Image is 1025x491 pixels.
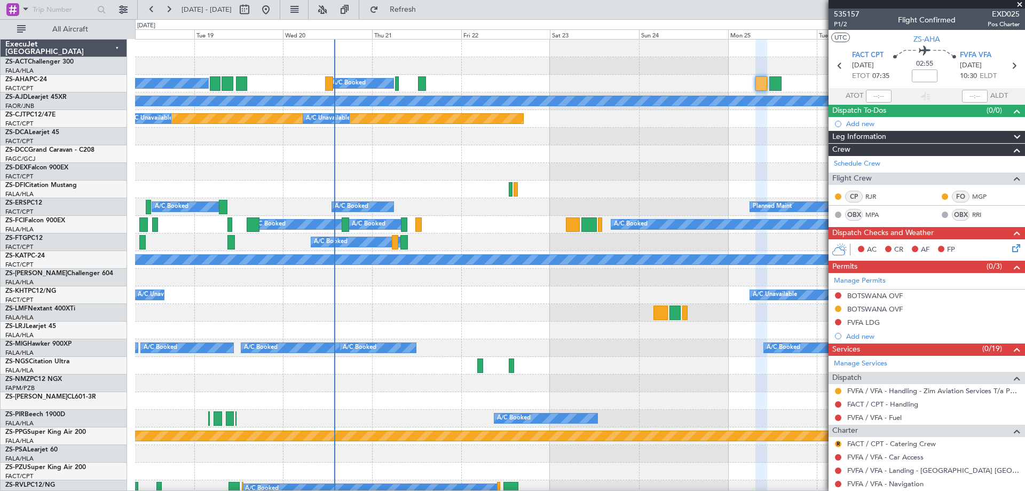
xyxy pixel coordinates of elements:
[461,29,550,39] div: Fri 22
[550,29,639,39] div: Sat 23
[5,59,28,65] span: ZS-ACT
[5,314,34,322] a: FALA/HLA
[987,105,1002,116] span: (0/0)
[5,84,33,92] a: FACT/CPT
[5,261,33,269] a: FACT/CPT
[921,245,929,255] span: AF
[306,111,350,127] div: A/C Unavailable
[5,482,27,488] span: ZS-RVL
[832,261,857,273] span: Permits
[5,482,55,488] a: ZS-RVLPC12/NG
[834,9,860,20] span: 535157
[5,155,35,163] a: FAGC/GCJ
[982,343,1002,354] span: (0/19)
[913,34,940,45] span: ZS-AHA
[128,111,172,127] div: A/C Unavailable
[5,349,34,357] a: FALA/HLA
[5,59,74,65] a: ZS-ACTChallenger 300
[5,341,27,347] span: ZS-MIG
[137,21,155,30] div: [DATE]
[283,29,372,39] div: Wed 20
[847,318,880,327] div: FVFA LDG
[835,441,841,447] button: R
[5,243,33,251] a: FACT/CPT
[5,235,27,241] span: ZS-FTG
[5,182,25,189] span: ZS-DFI
[847,439,936,448] a: FACT / CPT - Catering Crew
[831,33,850,42] button: UTC
[5,419,34,427] a: FALA/HLA
[5,253,45,259] a: ZS-KATPC-24
[5,137,33,145] a: FACT/CPT
[972,192,996,201] a: MGP
[960,60,982,71] span: [DATE]
[5,429,86,435] a: ZS-PPGSuper King Air 200
[960,71,977,82] span: 10:30
[845,191,863,202] div: CP
[847,400,918,409] a: FACT / CPT - Handling
[5,76,29,83] span: ZS-AHA
[5,270,67,277] span: ZS-[PERSON_NAME]
[5,200,27,206] span: ZS-ERS
[834,20,860,29] span: P1/2
[5,411,65,418] a: ZS-PIRBeech 1900D
[865,192,889,201] a: RJR
[847,305,903,314] div: BOTSWANA OVF
[614,216,648,232] div: A/C Booked
[972,210,996,220] a: RRI
[5,182,77,189] a: ZS-DFICitation Mustang
[497,410,531,426] div: A/C Booked
[5,429,27,435] span: ZS-PPG
[832,173,872,185] span: Flight Crew
[332,75,366,91] div: A/C Booked
[865,210,889,220] a: MPA
[5,190,34,198] a: FALA/HLA
[728,29,817,39] div: Mon 25
[5,472,33,480] a: FACT/CPT
[980,71,997,82] span: ELDT
[753,287,797,303] div: A/C Unavailable
[852,50,884,61] span: FACT CPT
[872,71,889,82] span: 07:35
[381,6,425,13] span: Refresh
[847,453,924,462] a: FVFA / VFA - Car Access
[5,341,72,347] a: ZS-MIGHawker 900XP
[352,216,385,232] div: A/C Booked
[5,165,28,171] span: ZS-DEX
[832,372,862,384] span: Dispatch
[960,50,991,61] span: FVFA VFA
[5,235,43,241] a: ZS-FTGPC12
[5,94,28,100] span: ZS-AJD
[365,1,429,18] button: Refresh
[5,376,30,383] span: ZS-NMZ
[5,358,29,365] span: ZS-NGS
[5,217,25,224] span: ZS-FCI
[639,29,728,39] div: Sun 24
[28,26,113,33] span: All Aircraft
[832,344,860,356] span: Services
[5,217,65,224] a: ZS-FCIFalcon 900EX
[846,332,1020,341] div: Add new
[335,199,368,215] div: A/C Booked
[832,425,858,437] span: Charter
[5,288,56,294] a: ZS-KHTPC12/NG
[952,191,969,202] div: FO
[12,21,116,38] button: All Aircraft
[5,437,34,445] a: FALA/HLA
[988,9,1020,20] span: EXD025
[5,208,33,216] a: FACT/CPT
[5,394,67,400] span: ZS-[PERSON_NAME]
[990,91,1008,102] span: ALDT
[947,245,955,255] span: FP
[5,331,34,339] a: FALA/HLA
[852,71,870,82] span: ETOT
[894,245,903,255] span: CR
[898,14,956,26] div: Flight Confirmed
[194,29,283,39] div: Tue 19
[5,112,56,118] a: ZS-CJTPC12/47E
[5,464,86,471] a: ZS-PZUSuper King Air 200
[834,276,886,286] a: Manage Permits
[5,394,96,400] a: ZS-[PERSON_NAME]CL601-3R
[5,76,47,83] a: ZS-AHAPC-24
[846,91,863,102] span: ATOT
